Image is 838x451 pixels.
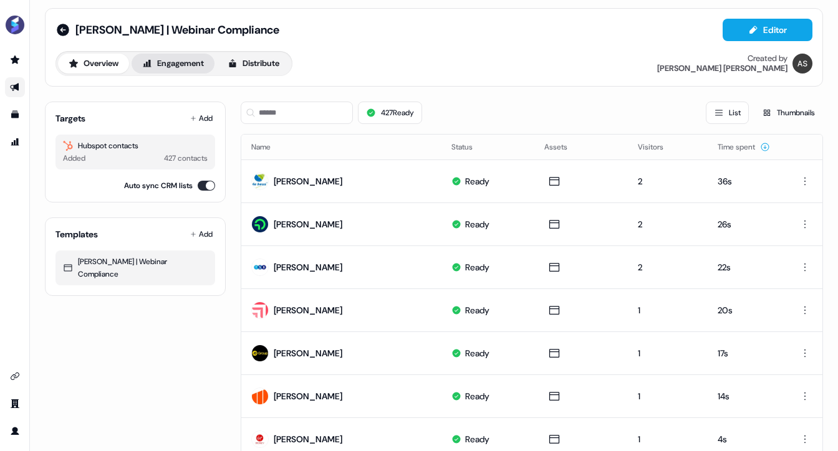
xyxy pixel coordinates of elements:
[792,54,812,74] img: Antoni
[63,152,85,164] div: Added
[718,218,775,230] div: 26s
[534,135,628,159] th: Assets
[718,347,775,359] div: 17s
[706,102,749,124] button: List
[274,175,342,188] div: [PERSON_NAME]
[718,136,770,158] button: Time spent
[465,304,489,316] div: Ready
[451,136,488,158] button: Status
[638,218,698,230] div: 2
[748,54,787,64] div: Created by
[358,102,422,124] button: 427Ready
[188,110,215,127] button: Add
[55,228,98,240] div: Templates
[718,175,775,188] div: 36s
[58,54,129,74] button: Overview
[274,433,342,445] div: [PERSON_NAME]
[638,175,698,188] div: 2
[5,132,25,152] a: Go to attribution
[5,421,25,441] a: Go to profile
[638,347,698,359] div: 1
[718,261,775,273] div: 22s
[274,218,342,230] div: [PERSON_NAME]
[217,54,290,74] button: Distribute
[465,347,489,359] div: Ready
[63,255,208,280] div: [PERSON_NAME] | Webinar Compliance
[638,304,698,316] div: 1
[63,140,208,152] div: Hubspot contacts
[188,225,215,243] button: Add
[5,77,25,97] a: Go to outbound experience
[132,54,214,74] button: Engagement
[465,218,489,230] div: Ready
[465,261,489,273] div: Ready
[718,390,775,402] div: 14s
[465,175,489,188] div: Ready
[723,25,812,38] a: Editor
[274,347,342,359] div: [PERSON_NAME]
[754,102,823,124] button: Thumbnails
[638,136,678,158] button: Visitors
[5,105,25,125] a: Go to templates
[723,19,812,41] button: Editor
[5,366,25,386] a: Go to integrations
[657,64,787,74] div: [PERSON_NAME] [PERSON_NAME]
[638,261,698,273] div: 2
[718,433,775,445] div: 4s
[274,304,342,316] div: [PERSON_NAME]
[274,390,342,402] div: [PERSON_NAME]
[638,433,698,445] div: 1
[638,390,698,402] div: 1
[75,22,279,37] span: [PERSON_NAME] | Webinar Compliance
[55,112,85,125] div: Targets
[465,433,489,445] div: Ready
[5,50,25,70] a: Go to prospects
[465,390,489,402] div: Ready
[274,261,342,273] div: [PERSON_NAME]
[164,152,208,164] div: 427 contacts
[124,179,193,192] label: Auto sync CRM lists
[251,136,286,158] button: Name
[5,394,25,414] a: Go to team
[718,304,775,316] div: 20s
